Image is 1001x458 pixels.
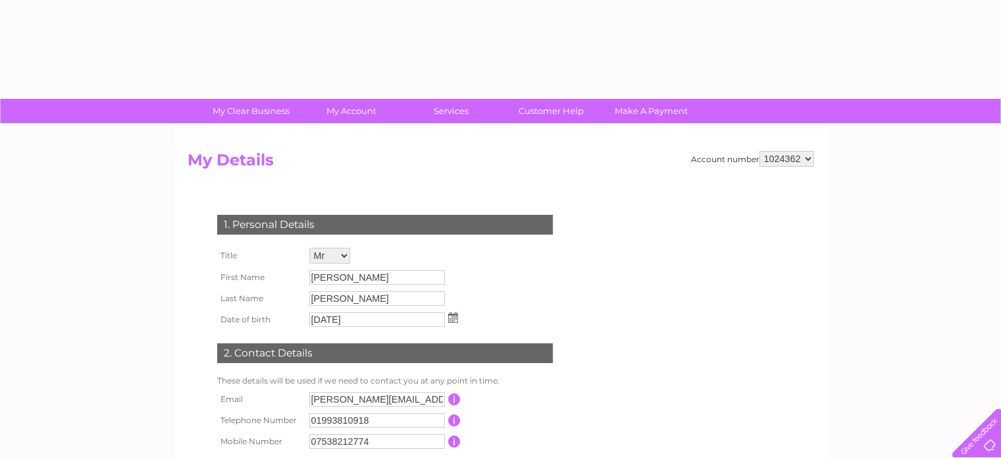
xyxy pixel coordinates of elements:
img: ... [448,312,458,323]
a: Services [397,99,505,123]
div: 2. Contact Details [217,343,553,363]
th: Telephone Number [214,410,306,431]
input: Information [448,436,461,447]
th: First Name [214,267,306,288]
th: Date of birth [214,309,306,330]
input: Information [448,393,461,405]
td: These details will be used if we need to contact you at any point in time. [214,373,556,389]
div: 1. Personal Details [217,215,553,235]
th: Last Name [214,288,306,309]
a: My Clear Business [197,99,305,123]
div: Account number [691,151,814,167]
a: Customer Help [497,99,605,123]
a: My Account [297,99,405,123]
th: Email [214,389,306,410]
h2: My Details [188,151,814,176]
a: Make A Payment [597,99,706,123]
th: Title [214,244,306,267]
th: Mobile Number [214,431,306,452]
input: Information [448,415,461,426]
